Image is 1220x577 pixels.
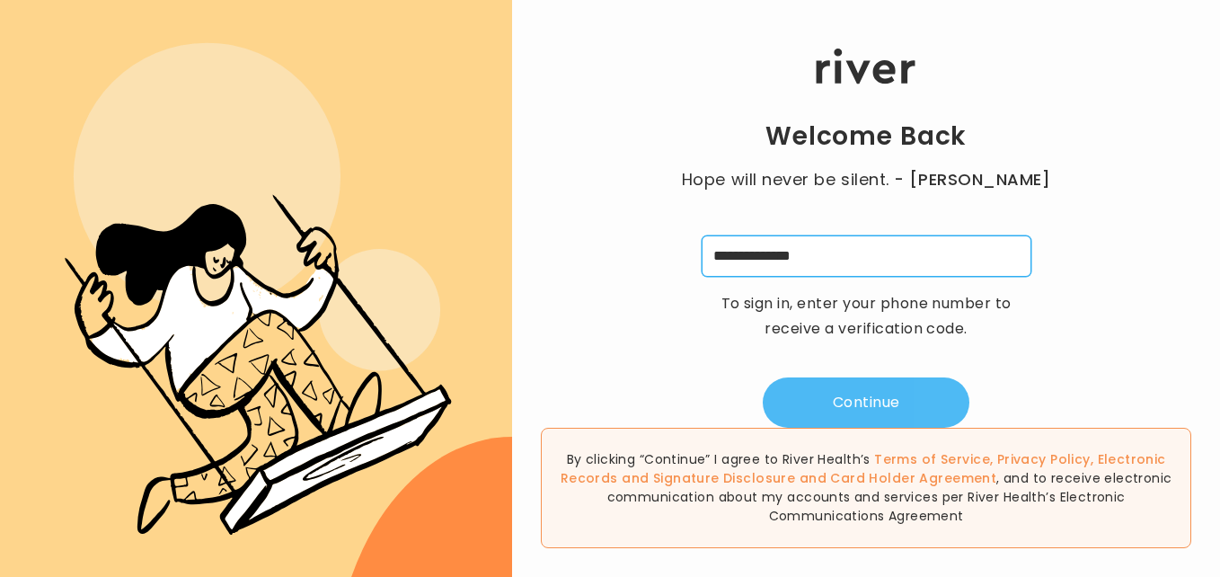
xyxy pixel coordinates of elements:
span: , , and [561,450,1166,487]
span: , and to receive electronic communication about my accounts and services per River Health’s Elect... [607,469,1172,525]
p: Hope will never be silent. [664,167,1068,192]
a: Terms of Service [874,450,990,468]
a: Privacy Policy [997,450,1091,468]
a: Card Holder Agreement [830,469,996,487]
p: To sign in, enter your phone number to receive a verification code. [709,291,1023,342]
a: Electronic Records and Signature Disclosure [561,450,1166,487]
span: - [PERSON_NAME] [894,167,1050,192]
div: By clicking “Continue” I agree to River Health’s [541,428,1191,548]
button: Continue [763,377,969,428]
h1: Welcome Back [765,120,967,153]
